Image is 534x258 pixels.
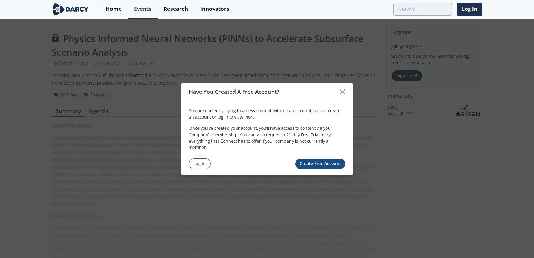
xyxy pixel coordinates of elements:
img: logo-wide.svg [52,3,90,15]
div: Events [134,6,151,12]
input: Advanced Search [393,3,452,16]
p: You are currently trying to access content without an account, please create an account or log in... [189,107,345,120]
div: Have You Created A Free Account? [189,85,336,99]
div: Home [106,6,122,12]
a: Log In [189,158,211,169]
p: Once you’ve created your account, you’ll have access to content via your Company’s membership. Yo... [189,125,345,151]
a: Create Free Account [295,159,346,169]
a: Log In [457,3,482,16]
div: Innovators [200,6,229,12]
div: Research [164,6,188,12]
